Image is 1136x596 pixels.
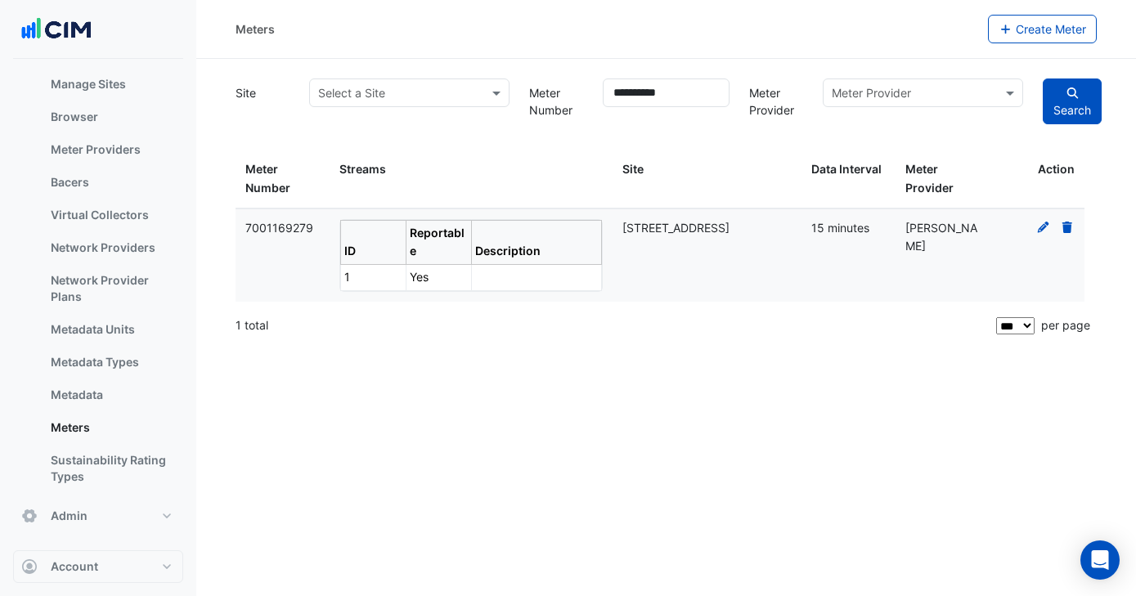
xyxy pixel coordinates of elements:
th: Reportable [406,220,472,265]
a: Network Providers [38,231,183,264]
a: Browser [38,101,183,133]
a: Metadata [38,379,183,411]
span: Account [51,558,98,575]
th: Description [471,220,602,265]
a: Manage Sites [38,68,183,101]
span: Meter Provider [905,162,954,195]
span: Data Interval [811,162,882,176]
div: Meters [236,20,275,38]
a: Meters [38,411,183,444]
span: Create Meter [1016,22,1086,36]
img: Company Logo [20,13,93,46]
button: Admin [13,500,183,532]
label: Site [236,78,256,107]
span: per page [1041,318,1090,332]
span: Yurika [905,221,977,253]
span: 7001169279 [245,221,313,235]
a: Bacers [38,166,183,199]
div: Site Manager [13,68,183,500]
a: Meter Providers [38,133,183,166]
a: Metadata Types [38,346,183,379]
span: 15 minutes [811,221,869,235]
button: Search [1043,78,1102,124]
button: Account [13,550,183,583]
a: Delete [1060,221,1075,235]
a: Network Provider Plans [38,264,183,313]
span: Site [622,162,644,176]
button: Create Meter [988,15,1098,43]
span: Streams [339,162,386,176]
th: ID [341,220,406,265]
label: Meter Number [529,78,583,124]
div: Open Intercom Messenger [1080,540,1120,580]
a: Sustainability Rating Types [38,444,183,493]
a: Virtual Collectors [38,199,183,231]
span: Action [1038,160,1075,179]
div: 1 total [236,305,993,346]
span: 1 [344,270,350,284]
a: Metadata Units [38,313,183,346]
span: Admin [51,508,88,524]
label: Meter Provider [749,78,803,124]
app-icon: Admin [21,508,38,524]
span: Meter Number [245,162,290,195]
span: 26 Narellan Street [622,221,730,235]
td: Yes [406,265,472,291]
